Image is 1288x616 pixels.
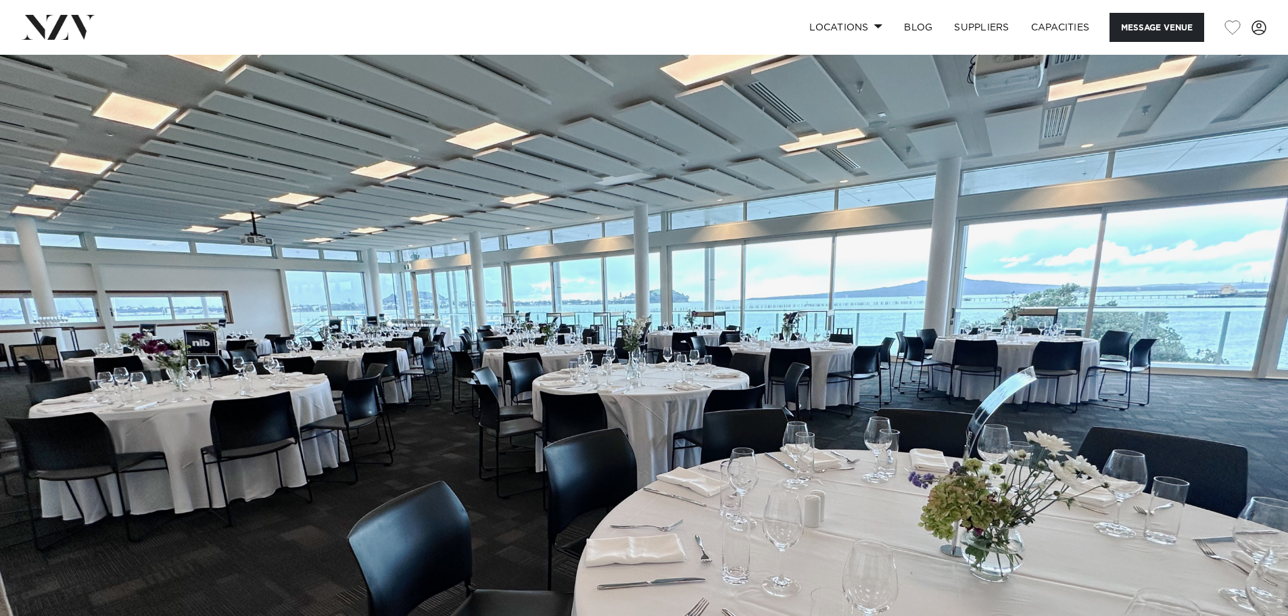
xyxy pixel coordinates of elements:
img: nzv-logo.png [22,15,95,39]
button: Message Venue [1110,13,1204,42]
a: Capacities [1020,13,1101,42]
a: Locations [798,13,893,42]
a: BLOG [893,13,943,42]
a: SUPPLIERS [943,13,1020,42]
